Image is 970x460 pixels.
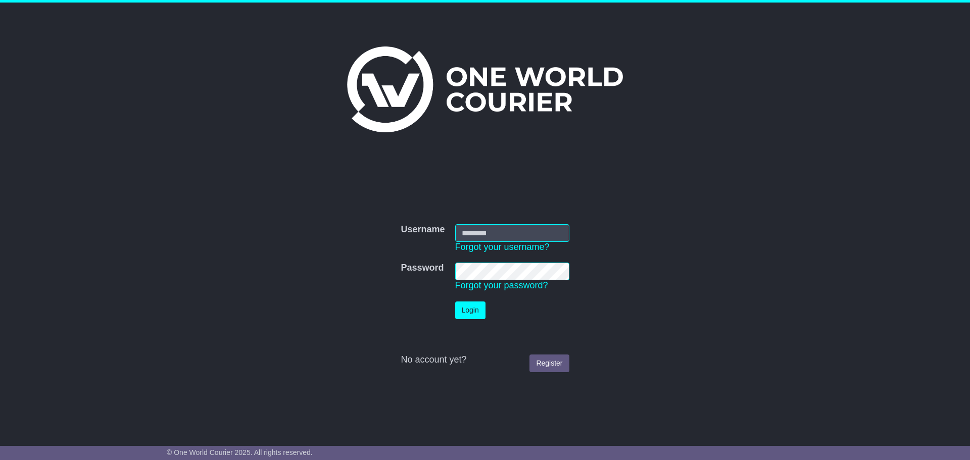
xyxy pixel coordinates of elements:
a: Forgot your username? [455,242,550,252]
span: © One World Courier 2025. All rights reserved. [167,448,313,456]
img: One World [347,46,623,132]
a: Register [529,354,569,372]
label: Username [401,224,445,235]
div: No account yet? [401,354,569,366]
button: Login [455,301,486,319]
label: Password [401,263,444,274]
a: Forgot your password? [455,280,548,290]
